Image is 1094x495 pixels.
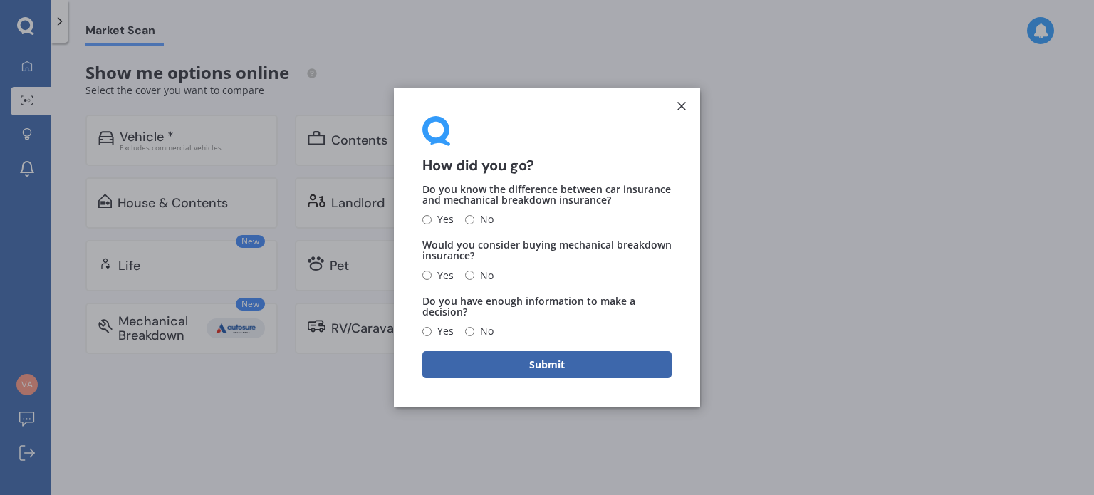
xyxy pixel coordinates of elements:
[422,116,672,172] div: How did you go?
[422,239,672,263] span: Would you consider buying mechanical breakdown insurance?
[422,294,635,318] span: Do you have enough information to make a decision?
[422,182,671,207] span: Do you know the difference between car insurance and mechanical breakdown insurance?
[422,327,432,336] input: Yes
[465,271,474,281] input: No
[422,352,672,379] button: Submit
[422,271,432,281] input: Yes
[474,212,494,229] span: No
[474,267,494,284] span: No
[432,267,454,284] span: Yes
[432,323,454,340] span: Yes
[432,212,454,229] span: Yes
[474,323,494,340] span: No
[422,215,432,224] input: Yes
[465,215,474,224] input: No
[465,327,474,336] input: No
